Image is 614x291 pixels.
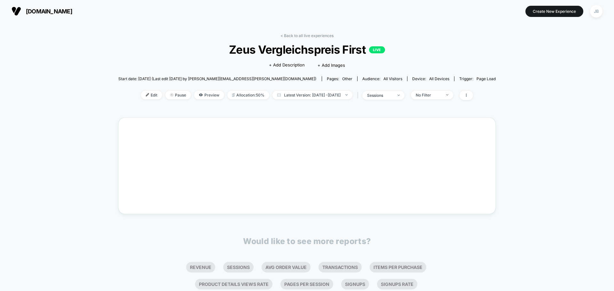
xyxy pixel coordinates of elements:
[525,6,583,17] button: Create New Experience
[26,8,72,15] span: [DOMAIN_NAME]
[370,262,426,272] li: Items Per Purchase
[272,91,352,99] span: Latest Version: [DATE] - [DATE]
[146,93,149,96] img: edit
[319,262,362,272] li: Transactions
[227,91,269,99] span: Allocation: 50%
[356,91,362,100] span: |
[269,62,305,68] span: + Add Description
[416,93,441,97] div: No Filter
[277,93,281,96] img: calendar
[280,33,334,38] a: < Back to all live experiences
[118,76,316,81] span: Start date: [DATE] (Last edit [DATE] by [PERSON_NAME][EMAIL_ADDRESS][PERSON_NAME][DOMAIN_NAME])
[232,93,235,97] img: rebalance
[318,63,345,68] span: + Add Images
[345,94,348,96] img: end
[341,279,369,289] li: Signups
[407,76,454,81] span: Device:
[476,76,496,81] span: Page Load
[369,46,385,53] p: LIVE
[367,93,393,98] div: sessions
[195,279,272,289] li: Product Details Views Rate
[377,279,417,289] li: Signups Rate
[186,262,215,272] li: Revenue
[170,93,173,96] img: end
[588,5,604,18] button: JB
[262,262,311,272] li: Avg Order Value
[590,5,602,18] div: JB
[327,76,352,81] div: Pages:
[446,94,448,96] img: end
[342,76,352,81] span: other
[429,76,449,81] span: all devices
[398,95,400,96] img: end
[280,279,333,289] li: Pages Per Session
[141,91,162,99] span: Edit
[12,6,21,16] img: Visually logo
[10,6,74,16] button: [DOMAIN_NAME]
[362,76,402,81] div: Audience:
[137,43,477,56] span: Zeus Vergleichspreis First
[165,91,191,99] span: Pause
[223,262,254,272] li: Sessions
[194,91,224,99] span: Preview
[383,76,402,81] span: All Visitors
[243,236,371,246] p: Would like to see more reports?
[459,76,496,81] div: Trigger:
